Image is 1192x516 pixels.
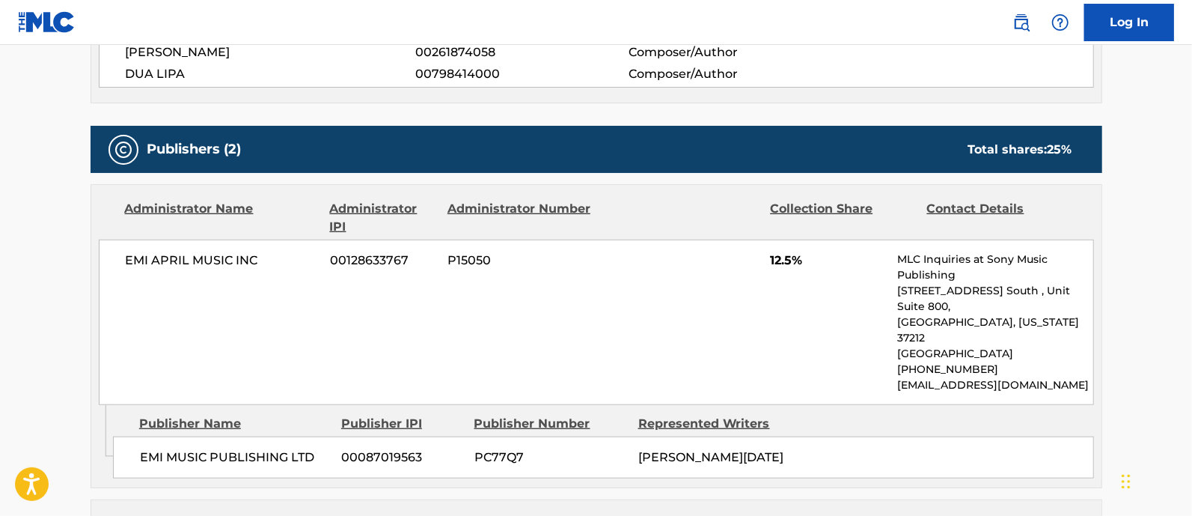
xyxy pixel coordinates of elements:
div: Drag [1122,459,1131,504]
span: 00087019563 [342,449,463,467]
p: MLC Inquiries at Sony Music Publishing [897,252,1092,283]
div: Publisher Number [474,415,627,433]
span: [PERSON_NAME][DATE] [638,450,783,464]
h5: Publishers (2) [147,141,242,158]
div: Administrator Number [447,200,593,236]
span: PC77Q7 [474,449,627,467]
span: 12.5% [770,252,886,270]
div: Represented Writers [638,415,791,433]
div: Publisher Name [139,415,330,433]
img: MLC Logo [18,11,76,33]
p: [EMAIL_ADDRESS][DOMAIN_NAME] [897,377,1092,393]
span: 25 % [1048,142,1072,157]
img: search [1012,13,1030,31]
a: Public Search [1006,7,1036,37]
span: 00128633767 [330,252,436,270]
span: P15050 [447,252,593,270]
span: DUA LIPA [126,65,416,83]
div: Help [1045,7,1075,37]
div: Administrator Name [125,200,319,236]
p: [STREET_ADDRESS] South , Unit Suite 800, [897,283,1092,315]
img: Publishers [114,141,132,159]
img: help [1051,13,1069,31]
p: [PHONE_NUMBER] [897,362,1092,377]
span: EMI MUSIC PUBLISHING LTD [140,449,331,467]
div: Contact Details [927,200,1072,236]
span: 00798414000 [415,65,628,83]
div: Publisher IPI [341,415,463,433]
p: [GEOGRAPHIC_DATA], [US_STATE] 37212 [897,315,1092,346]
span: Composer/Author [629,43,822,61]
span: Composer/Author [629,65,822,83]
p: [GEOGRAPHIC_DATA] [897,346,1092,362]
a: Log In [1084,4,1174,41]
iframe: Chat Widget [1117,444,1192,516]
div: Administrator IPI [330,200,436,236]
span: EMI APRIL MUSIC INC [126,252,320,270]
div: Collection Share [770,200,915,236]
div: Total shares: [968,141,1072,159]
span: [PERSON_NAME] [126,43,416,61]
span: 00261874058 [415,43,628,61]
